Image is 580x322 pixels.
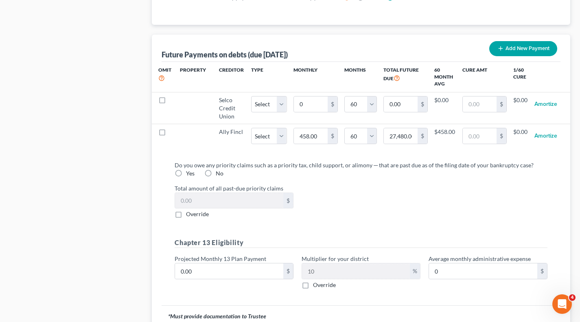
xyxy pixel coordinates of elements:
label: Multiplier for your district [302,254,369,263]
div: $ [328,128,337,144]
th: 1/60 Cure [513,62,528,92]
div: $ [537,263,547,279]
input: 0.00 [463,96,497,112]
h5: Chapter 13 Eligibility [175,238,547,248]
th: Monthly [287,62,344,92]
div: $ [283,193,293,208]
th: Creditor [212,62,251,92]
label: Average monthly administrative expense [429,254,531,263]
td: $0.00 [513,124,528,148]
div: $ [497,128,506,144]
td: $0.00 [434,92,455,124]
span: Override [313,281,336,288]
span: No [216,170,223,177]
div: $ [497,96,506,112]
th: Total Future Due [377,62,434,92]
th: 60 Month Avg [434,62,455,92]
td: Selco Credit Union [212,92,251,124]
div: Must provide documentation to Trustee [168,312,554,320]
input: 0.00 [294,128,328,144]
button: Add New Payment [489,41,557,56]
th: Months [344,62,377,92]
input: 0.00 [302,263,410,279]
th: Omit [152,62,173,92]
span: 4 [569,294,576,301]
input: 0.00 [463,128,497,144]
input: 0.00 [294,96,328,112]
th: Type [251,62,287,92]
div: % [410,263,420,279]
td: $0.00 [513,92,528,124]
div: Future Payments on debts (due [DATE]) [162,50,288,59]
th: Cure Amt [456,62,513,92]
div: $ [418,128,427,144]
label: Projected Monthly 13 Plan Payment [175,254,266,263]
td: $458.00 [434,124,455,148]
button: Amortize [534,128,557,144]
td: Ally Fincl [212,124,251,148]
div: $ [283,263,293,279]
span: Override [186,210,209,217]
label: Do you owe any priority claims such as a priority tax, child support, or alimony ─ that are past ... [175,161,534,169]
input: 0.00 [175,193,283,208]
iframe: Intercom live chat [552,294,572,314]
th: Property [173,62,212,92]
div: $ [328,96,337,112]
label: Total amount of all past-due priority claims [171,184,552,193]
div: $ [418,96,427,112]
input: 0.00 [175,263,283,279]
input: 0.00 [384,128,418,144]
input: 0.00 [384,96,418,112]
span: Yes [186,170,195,177]
input: 0.00 [429,263,537,279]
button: Amortize [534,96,557,112]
